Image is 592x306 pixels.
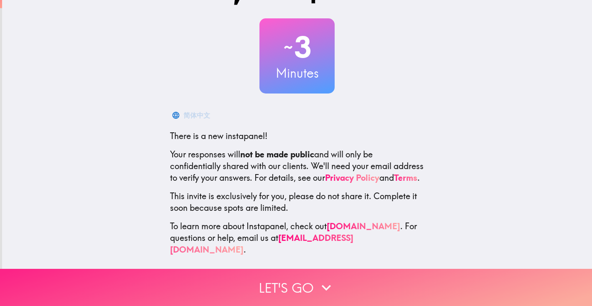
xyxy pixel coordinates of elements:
button: 简体中文 [170,107,213,124]
b: not be made public [240,149,314,159]
p: To learn more about Instapanel, check out . For questions or help, email us at . [170,220,424,255]
a: Privacy Policy [325,172,379,183]
p: This invite is exclusively for you, please do not share it. Complete it soon because spots are li... [170,190,424,214]
a: Terms [394,172,417,183]
a: [DOMAIN_NAME] [327,221,400,231]
h2: 3 [259,30,335,64]
span: ~ [282,35,294,60]
h3: Minutes [259,64,335,82]
span: There is a new instapanel! [170,131,267,141]
p: Your responses will and will only be confidentially shared with our clients. We'll need your emai... [170,149,424,184]
a: [EMAIL_ADDRESS][DOMAIN_NAME] [170,233,353,255]
div: 简体中文 [183,109,210,121]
